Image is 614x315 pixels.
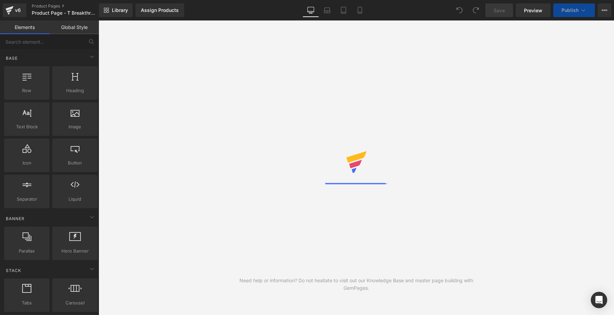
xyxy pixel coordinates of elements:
div: Need help or information? Do not hesitate to visit out our Knowledge Base and master page buildin... [228,277,485,292]
a: Tablet [335,3,352,17]
div: Open Intercom Messenger [591,292,607,308]
span: Heading [54,87,96,94]
span: Carousel [54,299,96,306]
span: Image [54,123,96,130]
span: Liquid [54,196,96,203]
a: Mobile [352,3,368,17]
a: Preview [516,3,551,17]
span: Tabs [6,299,47,306]
a: Product Pages [32,3,110,9]
span: Base [5,55,18,61]
a: v6 [3,3,26,17]
span: Separator [6,196,47,203]
a: Desktop [303,3,319,17]
span: Banner [5,215,25,222]
div: Assign Products [141,8,179,13]
span: Publish [561,8,579,13]
span: Product Page - T Breakthrough (variant) [32,10,97,16]
span: Parallax [6,247,47,255]
span: Icon [6,159,47,167]
a: Laptop [319,3,335,17]
button: More [598,3,611,17]
button: Undo [453,3,466,17]
a: New Library [99,3,133,17]
div: v6 [14,6,22,15]
button: Publish [553,3,595,17]
span: Row [6,87,47,94]
span: Text Block [6,123,47,130]
a: Global Style [49,20,99,34]
span: Library [112,7,128,13]
span: Preview [524,7,542,14]
span: Stack [5,267,22,274]
button: Redo [469,3,483,17]
span: Save [494,7,505,14]
span: Hero Banner [54,247,96,255]
span: Button [54,159,96,167]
